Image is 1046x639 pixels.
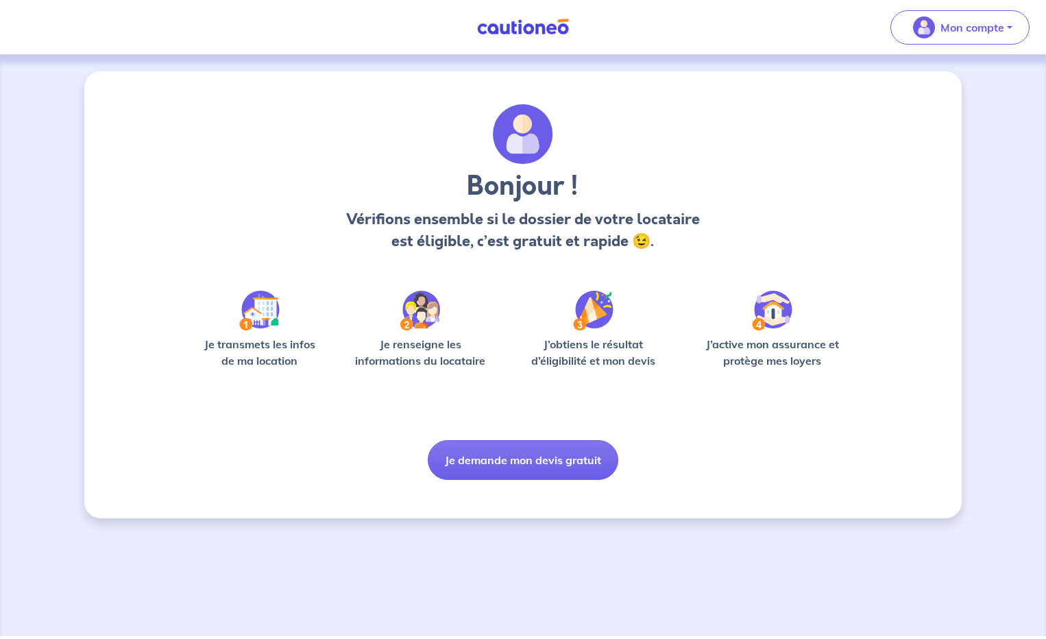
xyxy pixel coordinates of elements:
[347,336,494,369] p: Je renseigne les informations du locataire
[428,440,618,480] button: Je demande mon devis gratuit
[573,291,613,330] img: /static/f3e743aab9439237c3e2196e4328bba9/Step-3.svg
[493,104,553,165] img: archivate
[194,336,325,369] p: Je transmets les infos de ma location
[472,19,574,36] img: Cautioneo
[342,170,703,203] h3: Bonjour !
[516,336,671,369] p: J’obtiens le résultat d’éligibilité et mon devis
[692,336,852,369] p: J’active mon assurance et protège mes loyers
[752,291,792,330] img: /static/bfff1cf634d835d9112899e6a3df1a5d/Step-4.svg
[342,208,703,252] p: Vérifions ensemble si le dossier de votre locataire est éligible, c’est gratuit et rapide 😉.
[913,16,935,38] img: illu_account_valid_menu.svg
[239,291,280,330] img: /static/90a569abe86eec82015bcaae536bd8e6/Step-1.svg
[400,291,440,330] img: /static/c0a346edaed446bb123850d2d04ad552/Step-2.svg
[940,19,1004,36] p: Mon compte
[890,10,1030,45] button: illu_account_valid_menu.svgMon compte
